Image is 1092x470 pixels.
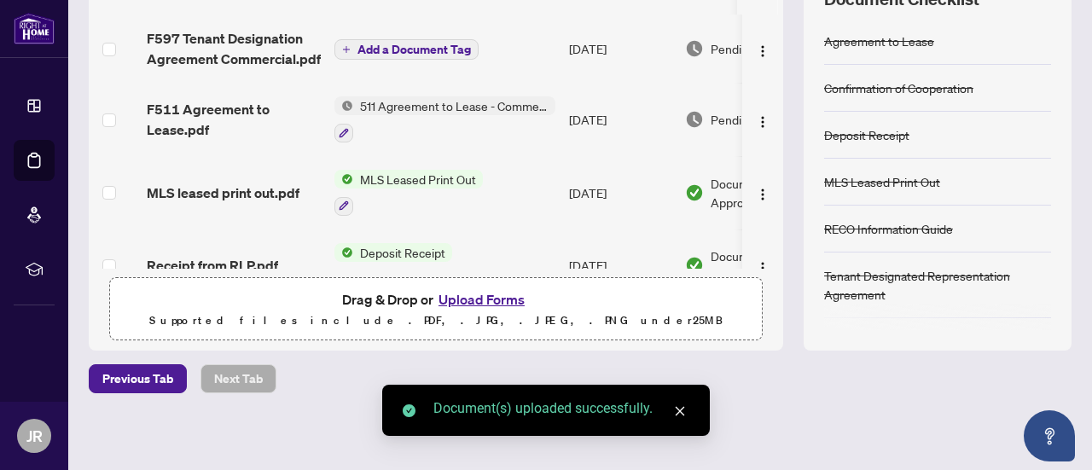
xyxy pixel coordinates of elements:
[824,78,973,97] div: Confirmation of Cooperation
[756,188,770,201] img: Logo
[749,252,776,279] button: Logo
[562,83,678,156] td: [DATE]
[824,219,953,238] div: RECO Information Guide
[403,404,415,417] span: check-circle
[562,15,678,83] td: [DATE]
[334,243,353,262] img: Status Icon
[711,39,796,58] span: Pending Review
[342,45,351,54] span: plus
[685,110,704,129] img: Document Status
[110,278,762,341] span: Drag & Drop orUpload FormsSupported files include .PDF, .JPG, .JPEG, .PNG under25MB
[749,106,776,133] button: Logo
[749,179,776,206] button: Logo
[756,44,770,58] img: Logo
[562,156,678,229] td: [DATE]
[147,255,278,276] span: Receipt from RLP.pdf
[102,365,173,392] span: Previous Tab
[711,247,816,284] span: Document Approved
[685,39,704,58] img: Document Status
[1024,410,1075,461] button: Open asap
[147,28,321,69] span: F597 Tenant Designation Agreement Commercial.pdf
[334,96,353,115] img: Status Icon
[711,174,816,212] span: Document Approved
[685,183,704,202] img: Document Status
[685,256,704,275] img: Document Status
[756,115,770,129] img: Logo
[334,38,479,61] button: Add a Document Tag
[353,243,452,262] span: Deposit Receipt
[147,183,299,203] span: MLS leased print out.pdf
[671,402,689,421] a: Close
[342,288,530,310] span: Drag & Drop or
[353,96,555,115] span: 511 Agreement to Lease - Commercial - Short Form
[433,398,689,419] div: Document(s) uploaded successfully.
[824,125,909,144] div: Deposit Receipt
[756,261,770,275] img: Logo
[89,364,187,393] button: Previous Tab
[562,229,678,303] td: [DATE]
[711,110,796,129] span: Pending Review
[120,310,752,331] p: Supported files include .PDF, .JPG, .JPEG, .PNG under 25 MB
[334,170,353,189] img: Status Icon
[674,405,686,417] span: close
[147,99,321,140] span: F511 Agreement to Lease.pdf
[334,243,452,289] button: Status IconDeposit Receipt
[433,288,530,310] button: Upload Forms
[26,424,43,448] span: JR
[334,170,483,216] button: Status IconMLS Leased Print Out
[357,44,471,55] span: Add a Document Tag
[353,170,483,189] span: MLS Leased Print Out
[334,96,555,142] button: Status Icon511 Agreement to Lease - Commercial - Short Form
[14,13,55,44] img: logo
[200,364,276,393] button: Next Tab
[749,35,776,62] button: Logo
[824,172,940,191] div: MLS Leased Print Out
[824,32,934,50] div: Agreement to Lease
[824,266,1051,304] div: Tenant Designated Representation Agreement
[334,39,479,60] button: Add a Document Tag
